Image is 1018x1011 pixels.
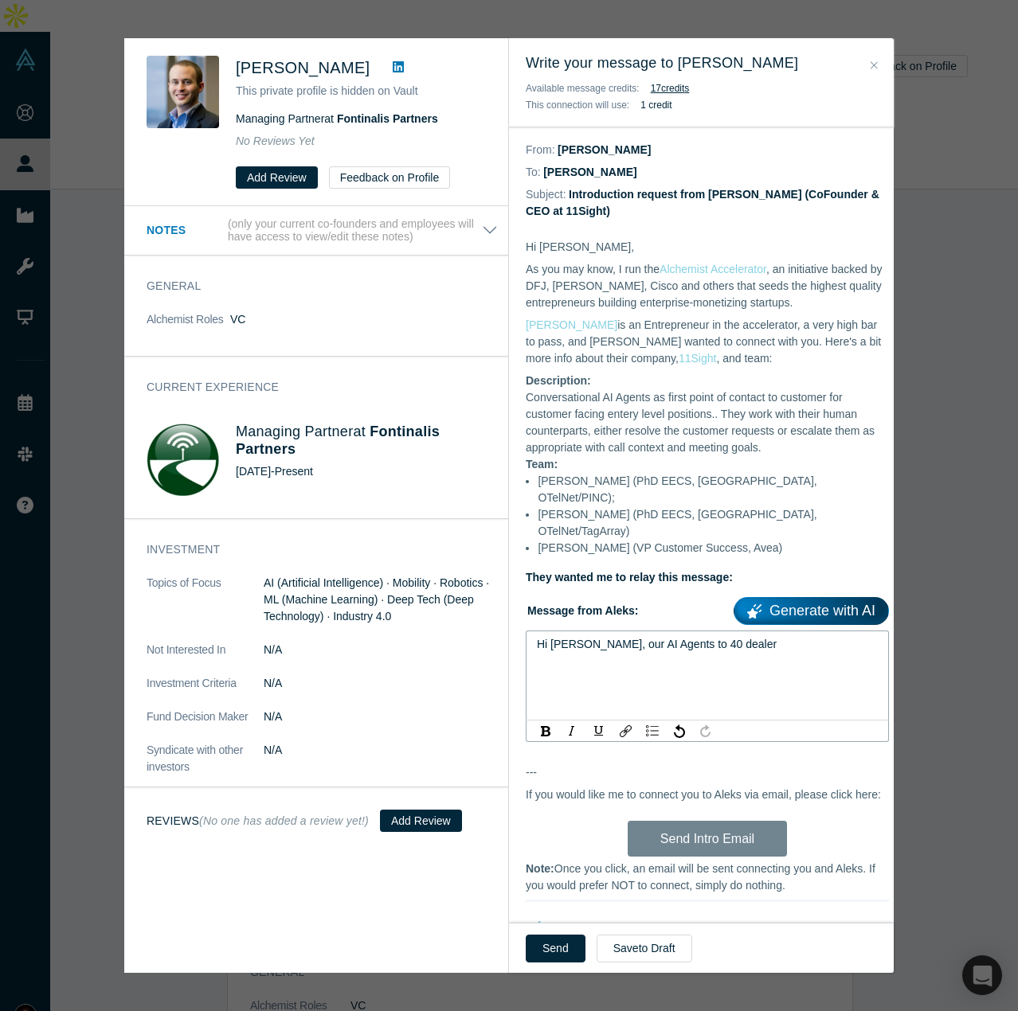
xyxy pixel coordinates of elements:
[147,541,476,558] h3: Investment
[147,742,264,775] dt: Syndicate with other investors
[526,571,733,584] b: They wanted me to relay this message:
[147,379,476,396] h3: Current Experience
[230,311,498,328] dd: VC
[679,352,716,365] a: 11Sight
[535,723,555,739] div: Bold
[236,112,438,125] span: Managing Partner at
[147,278,476,295] h3: General
[660,263,766,275] a: Alchemist Accelerator
[236,424,498,458] h4: Managing Partner at
[639,723,666,739] div: rdw-list-control
[199,814,369,827] small: (No one has added a review yet!)
[538,540,889,556] li: [PERSON_NAME] (VP Customer Success, Avea)
[526,239,889,256] p: Hi [PERSON_NAME],
[562,723,582,739] div: Italic
[526,935,585,962] button: Send
[589,723,609,739] div: Underline
[866,57,883,75] button: Close
[526,164,541,181] dt: To:
[616,723,636,739] div: Link
[543,166,636,178] dd: [PERSON_NAME]
[329,166,451,189] button: Feedback on Profile
[147,813,369,829] h3: Reviews
[537,636,879,653] div: rdw-editor
[147,56,219,128] img: Chris Stallman's Profile Image
[651,80,690,96] button: 17credits
[538,473,889,506] li: [PERSON_NAME] (PhD EECS, [GEOGRAPHIC_DATA], OTelNet/PINC);
[613,723,639,739] div: rdw-link-control
[147,217,498,244] button: Notes (only your current co-founders and employees will have access to view/edit these notes)
[526,458,558,470] b: Team:
[666,723,718,739] div: rdw-history-control
[537,638,777,650] span: Hi [PERSON_NAME], our AI Agents to 40 dealer
[526,317,889,367] p: is an Entrepreneur in the accelerator, a very high bar to pass, and [PERSON_NAME] wanted to conne...
[264,642,498,658] dd: N/A
[526,188,879,217] dd: Introduction request from [PERSON_NAME] (CoFounder & CEO at 11Sight)
[147,642,264,675] dt: Not Interested In
[236,83,486,100] p: This private profile is hidden on Vault
[526,389,889,456] dd: Conversational AI Agents as first point of contact to customer for customer facing entery level p...
[236,463,498,480] div: [DATE] - Present
[228,217,482,244] p: (only your current co-founders and employees will have access to view/edit these notes)
[264,675,498,692] dd: N/A
[532,723,613,739] div: rdw-inline-control
[147,575,264,642] dt: Topics of Focus
[538,506,889,540] li: [PERSON_NAME] (PhD EECS, [GEOGRAPHIC_DATA], OTelNet/TagArray)
[526,374,591,387] b: Description:
[264,742,498,759] dd: N/A
[640,100,671,111] b: 1 credit
[695,723,715,739] div: Redo
[526,720,889,742] div: rdw-toolbar
[669,723,689,739] div: Undo
[236,166,318,189] button: Add Review
[236,59,370,76] span: [PERSON_NAME]
[147,424,219,496] img: Fontinalis Partners's Logo
[526,100,629,111] span: This connection will use:
[526,318,617,331] a: [PERSON_NAME]
[526,630,889,720] div: rdw-wrapper
[147,708,264,742] dt: Fund Decision Maker
[526,186,566,203] dt: Subject:
[558,143,651,156] dd: [PERSON_NAME]
[236,135,315,147] span: No Reviews Yet
[526,142,555,158] dt: From:
[147,675,264,708] dt: Investment Criteria
[526,591,889,625] label: Message from Aleks:
[642,723,663,739] div: Unordered
[147,311,230,345] dt: Alchemist Roles
[597,935,692,962] button: Saveto Draft
[147,222,225,239] h3: Notes
[236,424,440,457] a: Fontinalis Partners
[337,112,438,125] a: Fontinalis Partners
[526,83,640,94] span: Available message credits:
[734,597,889,625] a: Generate with AI
[380,810,462,832] button: Add Review
[526,261,889,311] p: As you may know, I run the , an initiative backed by DFJ, [PERSON_NAME], Cisco and others that se...
[526,53,877,74] h3: Write your message to [PERSON_NAME]
[264,708,498,725] dd: N/A
[264,576,489,623] span: AI (Artificial Intelligence) · Mobility · Robotics · ML (Machine Learning) · Deep Tech (Deep Tech...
